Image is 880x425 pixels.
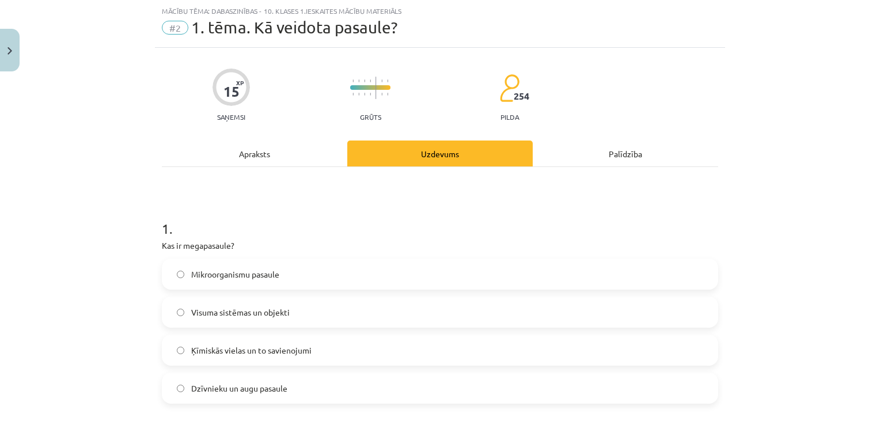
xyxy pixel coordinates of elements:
img: icon-short-line-57e1e144782c952c97e751825c79c345078a6d821885a25fce030b3d8c18986b.svg [364,93,365,96]
img: icon-short-line-57e1e144782c952c97e751825c79c345078a6d821885a25fce030b3d8c18986b.svg [352,93,354,96]
span: 254 [514,91,529,101]
div: Uzdevums [347,141,533,166]
p: Grūts [360,113,381,121]
img: icon-short-line-57e1e144782c952c97e751825c79c345078a6d821885a25fce030b3d8c18986b.svg [370,93,371,96]
img: icon-short-line-57e1e144782c952c97e751825c79c345078a6d821885a25fce030b3d8c18986b.svg [352,79,354,82]
span: Ķīmiskās vielas un to savienojumi [191,344,312,356]
div: Apraksts [162,141,347,166]
img: icon-short-line-57e1e144782c952c97e751825c79c345078a6d821885a25fce030b3d8c18986b.svg [387,93,388,96]
span: Dzīvnieku un augu pasaule [191,382,287,394]
input: Ķīmiskās vielas un to savienojumi [177,347,184,354]
span: #2 [162,21,188,35]
input: Dzīvnieku un augu pasaule [177,385,184,392]
img: icon-short-line-57e1e144782c952c97e751825c79c345078a6d821885a25fce030b3d8c18986b.svg [381,79,382,82]
input: Visuma sistēmas un objekti [177,309,184,316]
img: icon-short-line-57e1e144782c952c97e751825c79c345078a6d821885a25fce030b3d8c18986b.svg [370,79,371,82]
img: icon-close-lesson-0947bae3869378f0d4975bcd49f059093ad1ed9edebbc8119c70593378902aed.svg [7,47,12,55]
span: 1. tēma. Kā veidota pasaule? [191,18,397,37]
p: Saņemsi [213,113,250,121]
span: Visuma sistēmas un objekti [191,306,290,318]
img: icon-short-line-57e1e144782c952c97e751825c79c345078a6d821885a25fce030b3d8c18986b.svg [381,93,382,96]
div: 15 [223,84,240,100]
p: pilda [500,113,519,121]
div: Palīdzība [533,141,718,166]
img: icon-short-line-57e1e144782c952c97e751825c79c345078a6d821885a25fce030b3d8c18986b.svg [358,93,359,96]
img: icon-short-line-57e1e144782c952c97e751825c79c345078a6d821885a25fce030b3d8c18986b.svg [364,79,365,82]
input: Mikroorganismu pasaule [177,271,184,278]
p: Kas ir megapasaule? [162,240,718,252]
span: Mikroorganismu pasaule [191,268,279,280]
div: Mācību tēma: Dabaszinības - 10. klases 1.ieskaites mācību materiāls [162,7,718,15]
img: icon-short-line-57e1e144782c952c97e751825c79c345078a6d821885a25fce030b3d8c18986b.svg [358,79,359,82]
img: students-c634bb4e5e11cddfef0936a35e636f08e4e9abd3cc4e673bd6f9a4125e45ecb1.svg [499,74,519,103]
h1: 1 . [162,200,718,236]
span: XP [236,79,244,86]
img: icon-long-line-d9ea69661e0d244f92f715978eff75569469978d946b2353a9bb055b3ed8787d.svg [375,77,377,99]
img: icon-short-line-57e1e144782c952c97e751825c79c345078a6d821885a25fce030b3d8c18986b.svg [387,79,388,82]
